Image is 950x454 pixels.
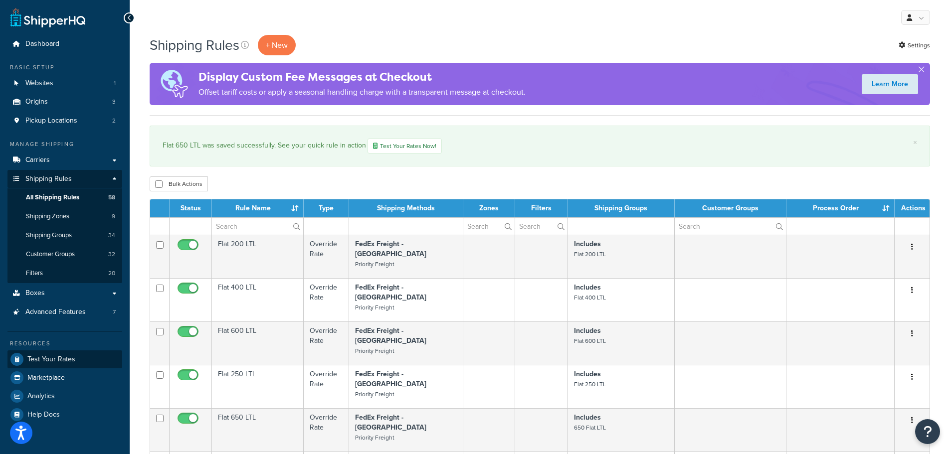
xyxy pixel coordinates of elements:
small: Flat 200 LTL [574,250,606,259]
span: All Shipping Rules [26,193,79,202]
li: Advanced Features [7,303,122,321]
li: Customer Groups [7,245,122,264]
span: 2 [112,117,116,125]
span: 1 [114,79,116,88]
span: Boxes [25,289,45,298]
p: Offset tariff costs or apply a seasonal handling charge with a transparent message at checkout. [198,85,526,99]
strong: FedEx Freight - [GEOGRAPHIC_DATA] [355,369,426,389]
small: Priority Freight [355,303,394,312]
a: Shipping Zones 9 [7,207,122,226]
div: Manage Shipping [7,140,122,149]
span: Carriers [25,156,50,164]
strong: FedEx Freight - [GEOGRAPHIC_DATA] [355,282,426,303]
a: Customer Groups 32 [7,245,122,264]
td: Flat 250 LTL [212,365,304,408]
td: Flat 600 LTL [212,321,304,365]
th: Process Order : activate to sort column ascending [786,199,895,217]
th: Type [304,199,349,217]
span: Websites [25,79,53,88]
a: Pickup Locations 2 [7,112,122,130]
span: 32 [108,250,115,259]
span: 58 [108,193,115,202]
span: Shipping Rules [25,175,72,183]
button: Open Resource Center [915,419,940,444]
a: Carriers [7,151,122,169]
li: Shipping Zones [7,207,122,226]
input: Search [515,218,567,235]
th: Shipping Methods [349,199,463,217]
li: All Shipping Rules [7,188,122,207]
li: Shipping Rules [7,170,122,284]
span: Analytics [27,392,55,401]
span: Customer Groups [26,250,75,259]
td: Flat 200 LTL [212,235,304,278]
li: Websites [7,74,122,93]
small: Priority Freight [355,390,394,399]
td: Override Rate [304,321,349,365]
td: Override Rate [304,278,349,321]
div: Flat 650 LTL was saved successfully. See your quick rule in action [163,139,917,153]
a: Websites 1 [7,74,122,93]
td: Override Rate [304,235,349,278]
th: Rule Name : activate to sort column ascending [212,199,304,217]
strong: Includes [574,369,601,379]
li: Shipping Groups [7,226,122,245]
span: Shipping Zones [26,212,69,221]
th: Status [170,199,212,217]
th: Shipping Groups [568,199,675,217]
strong: FedEx Freight - [GEOGRAPHIC_DATA] [355,325,426,346]
small: 650 Flat LTL [574,423,606,432]
input: Search [212,218,303,235]
span: 7 [113,308,116,316]
small: Flat 250 LTL [574,380,606,389]
span: Shipping Groups [26,231,72,240]
div: Resources [7,339,122,348]
input: Search [675,218,785,235]
span: Pickup Locations [25,117,77,125]
span: 9 [112,212,115,221]
th: Filters [515,199,568,217]
input: Search [463,218,515,235]
a: Settings [899,38,930,52]
small: Priority Freight [355,346,394,355]
li: Dashboard [7,35,122,53]
small: Priority Freight [355,260,394,269]
th: Actions [895,199,930,217]
span: Test Your Rates [27,355,75,364]
small: Flat 600 LTL [574,336,606,345]
li: Boxes [7,284,122,303]
td: Override Rate [304,365,349,408]
strong: Includes [574,412,601,423]
a: Shipping Rules [7,170,122,188]
span: Origins [25,98,48,106]
p: + New [258,35,296,55]
span: 3 [112,98,116,106]
span: Help Docs [27,411,60,419]
span: Advanced Features [25,308,86,316]
td: Flat 650 LTL [212,408,304,452]
strong: Includes [574,282,601,293]
li: Origins [7,93,122,111]
div: Basic Setup [7,63,122,72]
a: Help Docs [7,406,122,424]
a: Test Your Rates [7,350,122,368]
a: Learn More [862,74,918,94]
td: Flat 400 LTL [212,278,304,321]
strong: Includes [574,239,601,249]
span: Dashboard [25,40,59,48]
a: Marketplace [7,369,122,387]
td: Override Rate [304,408,349,452]
a: Filters 20 [7,264,122,283]
strong: Includes [574,325,601,336]
th: Customer Groups [675,199,786,217]
small: Priority Freight [355,433,394,442]
small: Flat 400 LTL [574,293,606,302]
span: Filters [26,269,43,278]
li: Pickup Locations [7,112,122,130]
a: Analytics [7,387,122,405]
